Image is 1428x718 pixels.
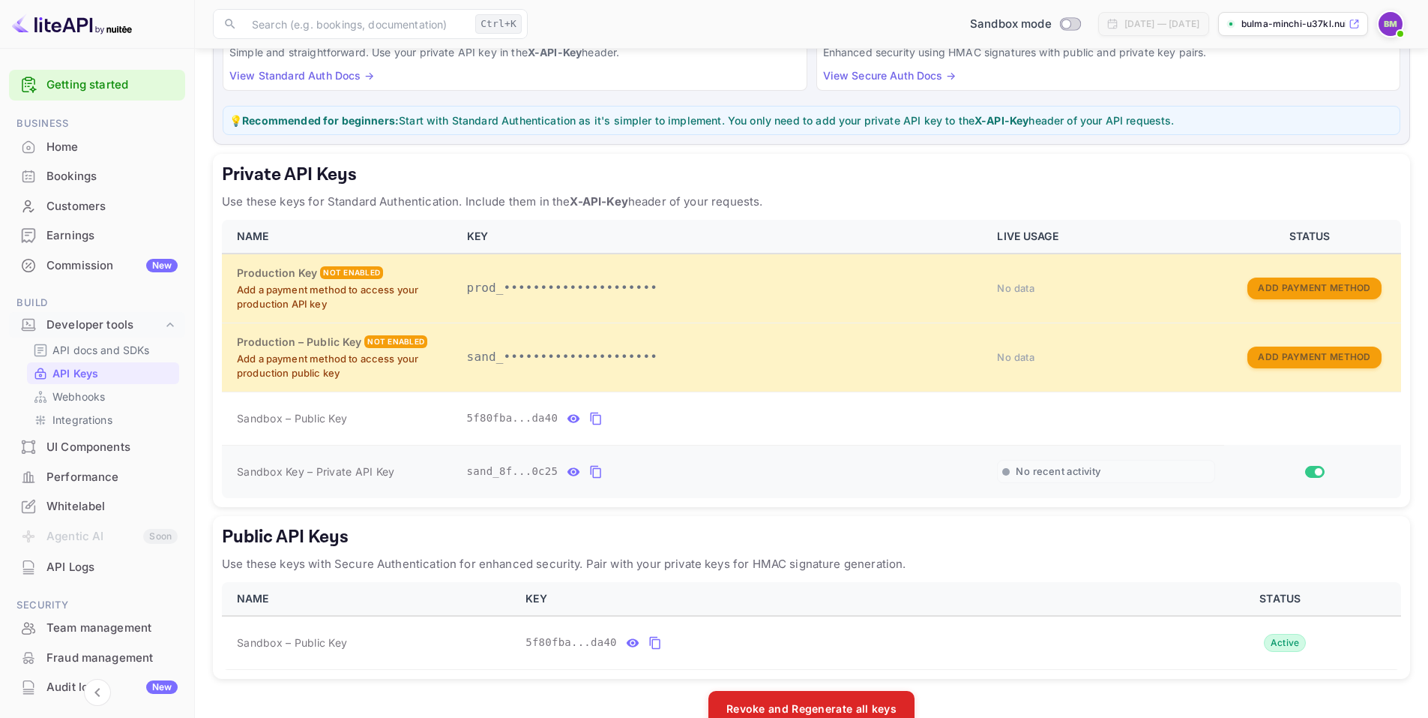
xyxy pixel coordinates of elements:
span: 5f80fba...da40 [525,635,617,650]
div: Not enabled [320,266,383,279]
p: Simple and straightforward. Use your private API key in the header. [229,44,801,60]
p: Add a payment method to access your production public key [237,352,449,381]
a: Add Payment Method [1247,281,1381,293]
p: Use these keys with Secure Authentication for enhanced security. Pair with your private keys for ... [222,555,1401,573]
div: New [146,680,178,694]
button: Add Payment Method [1247,347,1381,368]
a: Webhooks [33,389,173,404]
div: Performance [46,469,178,486]
span: Sandbox Key – Private API Key [237,465,394,478]
div: Webhooks [27,386,179,407]
p: sand_••••••••••••••••••••• [467,348,980,366]
div: Commission [46,257,178,275]
a: Customers [9,192,185,220]
span: Business [9,116,185,132]
h6: Production Key [237,265,317,281]
p: Add a payment method to access your production API key [237,283,449,312]
div: API docs and SDKs [27,339,179,361]
div: Fraud management [46,650,178,667]
div: Fraud management [9,644,185,673]
div: Performance [9,463,185,492]
span: Build [9,295,185,311]
th: NAME [222,220,458,254]
h5: Public API Keys [222,525,1401,549]
div: Home [46,139,178,156]
div: Bookings [46,168,178,185]
a: Integrations [33,412,173,428]
a: API docs and SDKs [33,342,173,358]
div: [DATE] — [DATE] [1124,17,1199,31]
button: Add Payment Method [1247,278,1381,299]
div: Customers [46,198,178,215]
a: Fraud management [9,644,185,671]
p: 💡 Start with Standard Authentication as it's simpler to implement. You only need to add your priv... [229,113,1394,128]
span: Security [9,597,185,614]
a: View Standard Auth Docs → [229,69,374,82]
div: Team management [46,620,178,637]
a: Add Payment Method [1247,350,1381,362]
span: Sandbox – Public Key [237,410,347,426]
div: Home [9,133,185,162]
span: Sandbox – Public Key [237,635,347,650]
input: Search (e.g. bookings, documentation) [243,9,469,39]
p: Use these keys for Standard Authentication. Include them in the header of your requests. [222,193,1401,211]
button: Collapse navigation [84,679,111,706]
div: Integrations [27,409,179,431]
strong: X-API-Key [570,194,627,209]
div: CommissionNew [9,251,185,281]
table: private api keys table [222,220,1401,498]
a: CommissionNew [9,251,185,279]
div: API Keys [27,362,179,384]
span: No data [997,351,1034,363]
span: No data [997,282,1034,294]
div: Not enabled [364,335,427,348]
h5: Private API Keys [222,163,1401,187]
span: sand_8f...0c25 [467,464,558,479]
th: NAME [222,582,516,616]
span: 5f80fba...da40 [467,410,558,426]
a: Performance [9,463,185,491]
a: API Keys [33,365,173,381]
a: Home [9,133,185,161]
p: bulma-minchi-u37kl.nui... [1241,17,1346,31]
a: Team management [9,614,185,641]
div: Active [1264,634,1307,652]
div: Customers [9,192,185,221]
div: Earnings [46,227,178,245]
div: API Logs [9,553,185,582]
p: Enhanced security using HMAC signatures with public and private key pairs. [823,44,1394,60]
div: Audit logs [46,679,178,696]
a: API Logs [9,553,185,581]
img: LiteAPI logo [12,12,132,36]
p: Integrations [52,412,112,428]
h6: Production – Public Key [237,334,361,350]
th: KEY [458,220,989,254]
p: prod_••••••••••••••••••••• [467,279,980,297]
div: Audit logsNew [9,673,185,702]
div: Developer tools [9,312,185,338]
a: Earnings [9,221,185,249]
div: UI Components [46,439,178,456]
div: UI Components [9,433,185,462]
a: UI Components [9,433,185,461]
th: LIVE USAGE [988,220,1224,254]
div: Whitelabel [9,492,185,521]
div: API Logs [46,559,178,576]
span: No recent activity [1016,465,1100,478]
img: bulma minchi [1379,12,1403,36]
div: Bookings [9,162,185,191]
div: Getting started [9,70,185,101]
p: Webhooks [52,389,105,404]
div: Earnings [9,221,185,251]
a: Bookings [9,162,185,190]
div: Switch to Production mode [964,16,1086,33]
strong: X-API-Key [974,114,1028,127]
div: Whitelabel [46,498,178,515]
a: View Secure Auth Docs → [823,69,956,82]
p: API Keys [52,365,98,381]
th: STATUS [1224,220,1401,254]
th: STATUS [1165,582,1401,616]
div: Team management [9,614,185,643]
a: Audit logsNew [9,673,185,701]
span: Sandbox mode [970,16,1052,33]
